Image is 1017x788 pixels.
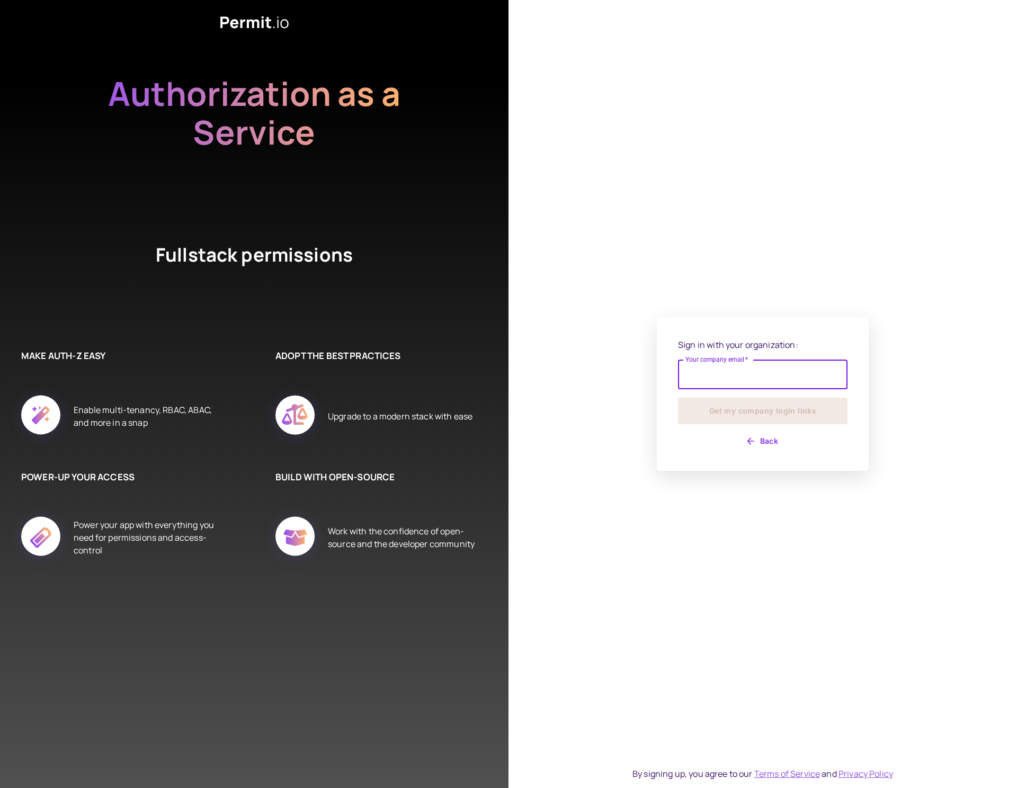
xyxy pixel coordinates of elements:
h6: BUILD WITH OPEN-SOURCE [275,470,477,484]
h4: Fullstack permissions [117,242,392,307]
h6: ADOPT THE BEST PRACTICES [275,349,477,363]
div: Upgrade to a modern stack with ease [328,383,472,449]
h6: POWER-UP YOUR ACCESS [21,470,222,484]
button: Back [678,433,847,450]
a: Terms of Service [754,768,820,780]
p: Sign in with your organization: [678,338,847,351]
a: Privacy Policy [838,768,893,780]
div: By signing up, you agree to our and [632,767,893,780]
div: Work with the confidence of open-source and the developer community [328,505,477,570]
div: Power your app with everything you need for permissions and access-control [74,505,222,570]
button: Get my company login links [678,398,847,424]
h2: Authorization as a Service [74,74,434,190]
h6: MAKE AUTH-Z EASY [21,349,222,363]
div: Enable multi-tenancy, RBAC, ABAC, and more in a snap [74,383,222,449]
label: Your company email [685,355,748,364]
